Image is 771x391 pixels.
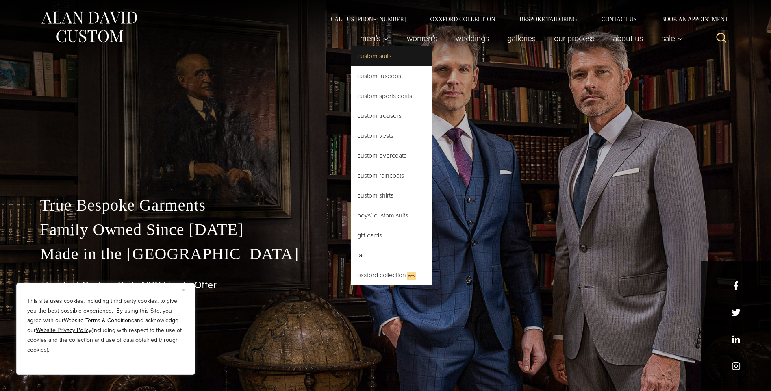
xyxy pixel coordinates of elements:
a: Custom Vests [351,126,432,146]
img: Close [182,288,185,292]
nav: Secondary Navigation [319,16,731,22]
a: Call Us [PHONE_NUMBER] [319,16,418,22]
a: Bespoke Tailoring [507,16,589,22]
a: Website Privacy Policy [36,326,91,335]
span: Help [18,6,35,13]
a: Custom Overcoats [351,146,432,165]
p: This site uses cookies, including third party cookies, to give you the best possible experience. ... [27,296,184,355]
a: Oxxford CollectionNew [351,265,432,285]
a: Galleries [498,30,545,46]
a: Contact Us [589,16,649,22]
p: True Bespoke Garments Family Owned Since [DATE] Made in the [GEOGRAPHIC_DATA] [40,193,731,266]
a: Custom Suits [351,46,432,66]
button: Close [182,285,191,295]
a: Custom Raincoats [351,166,432,185]
img: Alan David Custom [40,9,138,45]
a: Oxxford Collection [418,16,507,22]
a: Book an Appointment [649,16,731,22]
a: Women’s [397,30,446,46]
a: Custom Shirts [351,186,432,205]
a: Custom Trousers [351,106,432,126]
button: View Search Form [712,28,731,48]
button: Sale sub menu toggle [652,30,687,46]
span: New [407,272,416,280]
a: About Us [604,30,652,46]
nav: Primary Navigation [351,30,687,46]
a: weddings [446,30,498,46]
a: Custom Tuxedos [351,66,432,86]
button: Men’s sub menu toggle [351,30,397,46]
a: Gift Cards [351,226,432,245]
a: Boys’ Custom Suits [351,206,432,225]
h1: The Best Custom Suits NYC Has to Offer [40,279,731,291]
a: Custom Sports Coats [351,86,432,106]
a: Our Process [545,30,604,46]
a: FAQ [351,245,432,265]
a: Website Terms & Conditions [64,316,134,325]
